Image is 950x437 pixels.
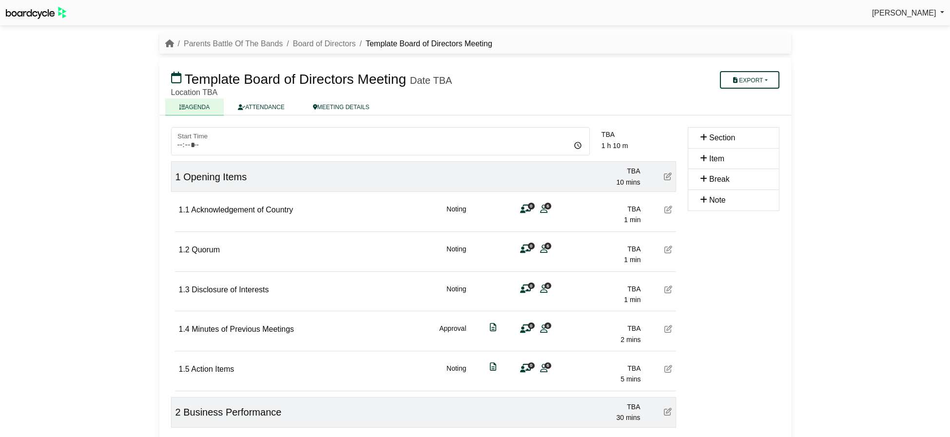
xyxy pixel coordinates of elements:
span: Opening Items [183,171,247,182]
span: 0 [528,362,535,369]
a: Board of Directors [293,39,356,48]
span: 1.2 [179,246,190,254]
div: Noting [446,284,466,305]
span: 1.1 [179,206,190,214]
span: 1.4 [179,325,190,333]
div: TBA [601,129,676,140]
span: 6 [544,283,551,289]
div: Noting [446,363,466,385]
span: 6 [544,362,551,369]
img: BoardcycleBlackGreen-aaafeed430059cb809a45853b8cf6d952af9d84e6e89e1f1685b34bfd5cb7d64.svg [6,7,66,19]
span: 0 [528,283,535,289]
span: 1 min [624,296,640,304]
span: 2 [175,407,181,418]
span: 1 [175,171,181,182]
span: 6 [544,323,551,329]
button: Export [720,71,779,89]
span: 0 [528,243,535,249]
span: Note [709,196,726,204]
span: [PERSON_NAME] [872,9,936,17]
span: Location TBA [171,88,218,96]
span: Break [709,175,730,183]
div: TBA [573,284,641,294]
div: TBA [573,244,641,254]
span: 1 min [624,256,640,264]
a: [PERSON_NAME] [872,7,944,19]
span: 5 mins [620,375,640,383]
div: Approval [439,323,466,345]
span: Business Performance [183,407,281,418]
span: Item [709,154,724,163]
nav: breadcrumb [165,38,492,50]
a: ATTENDANCE [224,98,298,115]
span: 0 [528,203,535,209]
span: Acknowledgement of Country [191,206,293,214]
div: Noting [446,244,466,266]
span: 30 mins [616,414,640,421]
span: Section [709,133,735,142]
span: 1.5 [179,365,190,373]
div: Noting [446,204,466,226]
div: Date TBA [410,75,452,86]
span: 6 [544,203,551,209]
div: TBA [572,401,640,412]
span: 1 min [624,216,640,224]
span: Minutes of Previous Meetings [192,325,294,333]
span: Template Board of Directors Meeting [185,72,406,87]
span: Quorum [192,246,220,254]
span: 0 [528,323,535,329]
div: TBA [573,204,641,214]
span: 2 mins [620,336,640,343]
span: 1.3 [179,285,190,294]
li: Template Board of Directors Meeting [356,38,492,50]
a: MEETING DETAILS [299,98,384,115]
a: Parents Battle Of The Bands [184,39,283,48]
span: Disclosure of Interests [192,285,269,294]
div: TBA [573,323,641,334]
div: TBA [572,166,640,176]
span: 1 h 10 m [601,142,628,150]
div: TBA [573,363,641,374]
a: AGENDA [165,98,224,115]
span: 6 [544,243,551,249]
span: 10 mins [616,178,640,186]
span: Action Items [191,365,234,373]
